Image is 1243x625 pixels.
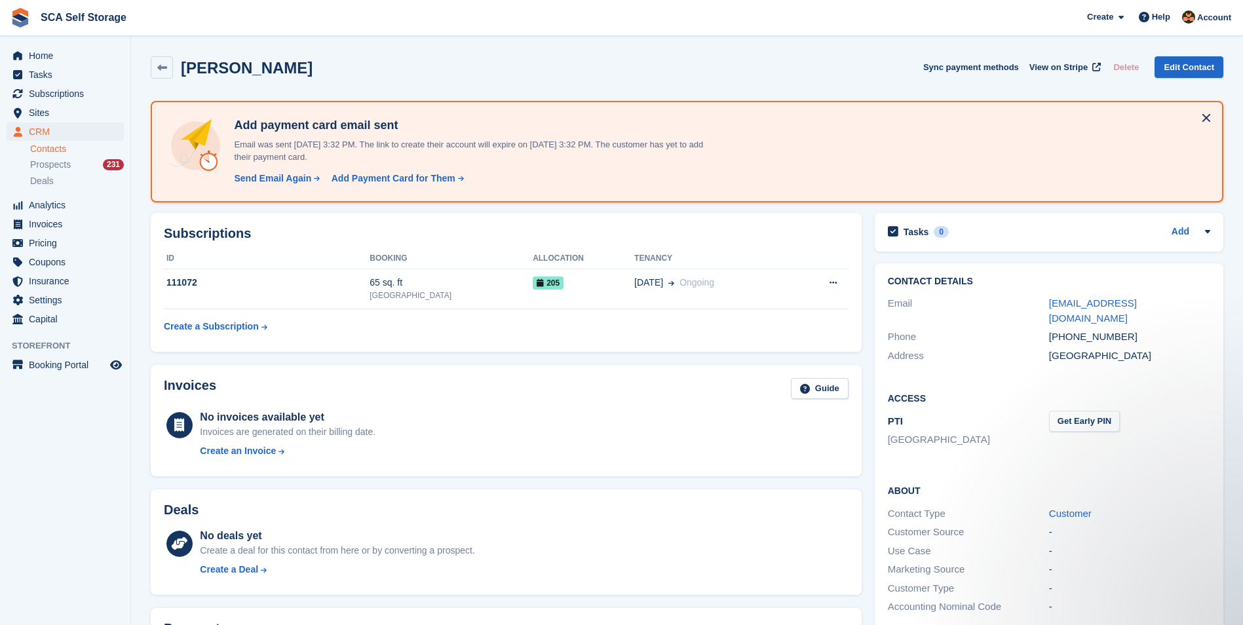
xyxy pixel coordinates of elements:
[634,248,794,269] th: Tenancy
[7,123,124,141] a: menu
[30,158,124,172] a: Prospects 231
[888,296,1049,326] div: Email
[1049,297,1137,324] a: [EMAIL_ADDRESS][DOMAIN_NAME]
[164,378,216,400] h2: Invoices
[888,544,1049,559] div: Use Case
[888,391,1210,404] h2: Access
[7,310,124,328] a: menu
[7,291,124,309] a: menu
[332,172,455,185] div: Add Payment Card for Them
[533,248,634,269] th: Allocation
[1049,508,1092,519] a: Customer
[200,409,375,425] div: No invoices available yet
[888,330,1049,345] div: Phone
[234,172,311,185] div: Send Email Again
[200,444,276,458] div: Create an Invoice
[103,159,124,170] div: 231
[1049,525,1210,540] div: -
[1049,581,1210,596] div: -
[1172,225,1189,240] a: Add
[200,444,375,458] a: Create an Invoice
[30,159,71,171] span: Prospects
[1087,10,1113,24] span: Create
[35,7,132,28] a: SCA Self Storage
[533,276,564,290] span: 205
[29,253,107,271] span: Coupons
[29,196,107,214] span: Analytics
[29,66,107,84] span: Tasks
[1049,330,1210,345] div: [PHONE_NUMBER]
[370,276,533,290] div: 65 sq. ft
[29,272,107,290] span: Insurance
[7,104,124,122] a: menu
[200,544,474,558] div: Create a deal for this contact from here or by converting a prospect.
[29,310,107,328] span: Capital
[29,47,107,65] span: Home
[1182,10,1195,24] img: Sarah Race
[888,483,1210,497] h2: About
[181,59,313,77] h2: [PERSON_NAME]
[29,215,107,233] span: Invoices
[164,276,370,290] div: 111072
[904,226,929,238] h2: Tasks
[7,47,124,65] a: menu
[10,8,30,28] img: stora-icon-8386f47178a22dfd0bd8f6a31ec36ba5ce8667c1dd55bd0f319d3a0aa187defe.svg
[200,528,474,544] div: No deals yet
[888,562,1049,577] div: Marketing Source
[1029,61,1088,74] span: View on Stripe
[1049,544,1210,559] div: -
[1049,411,1120,432] button: Get Early PIN
[679,277,714,288] span: Ongoing
[634,276,663,290] span: [DATE]
[326,172,465,185] a: Add Payment Card for Them
[7,66,124,84] a: menu
[164,248,370,269] th: ID
[164,226,849,241] h2: Subscriptions
[200,425,375,439] div: Invoices are generated on their billing date.
[7,196,124,214] a: menu
[29,85,107,103] span: Subscriptions
[164,314,267,339] a: Create a Subscription
[30,175,54,187] span: Deals
[229,118,720,133] h4: Add payment card email sent
[7,215,124,233] a: menu
[7,356,124,374] a: menu
[888,432,1049,447] li: [GEOGRAPHIC_DATA]
[7,234,124,252] a: menu
[7,272,124,290] a: menu
[370,248,533,269] th: Booking
[29,123,107,141] span: CRM
[164,320,259,333] div: Create a Subscription
[1108,56,1144,78] button: Delete
[7,253,124,271] a: menu
[888,349,1049,364] div: Address
[12,339,130,352] span: Storefront
[1155,56,1223,78] a: Edit Contact
[29,104,107,122] span: Sites
[29,356,107,374] span: Booking Portal
[168,118,223,174] img: add-payment-card-4dbda4983b697a7845d177d07a5d71e8a16f1ec00487972de202a45f1e8132f5.svg
[888,506,1049,521] div: Contact Type
[791,378,849,400] a: Guide
[370,290,533,301] div: [GEOGRAPHIC_DATA]
[1024,56,1103,78] a: View on Stripe
[923,56,1019,78] button: Sync payment methods
[1152,10,1170,24] span: Help
[200,563,474,577] a: Create a Deal
[1197,11,1231,24] span: Account
[30,174,124,188] a: Deals
[1049,562,1210,577] div: -
[888,581,1049,596] div: Customer Type
[7,85,124,103] a: menu
[934,226,949,238] div: 0
[888,276,1210,287] h2: Contact Details
[108,357,124,373] a: Preview store
[200,563,258,577] div: Create a Deal
[229,138,720,164] p: Email was sent [DATE] 3:32 PM. The link to create their account will expire on [DATE] 3:32 PM. Th...
[888,415,903,426] span: PTI
[29,291,107,309] span: Settings
[888,525,1049,540] div: Customer Source
[164,502,199,518] h2: Deals
[1049,349,1210,364] div: [GEOGRAPHIC_DATA]
[1049,599,1210,615] div: -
